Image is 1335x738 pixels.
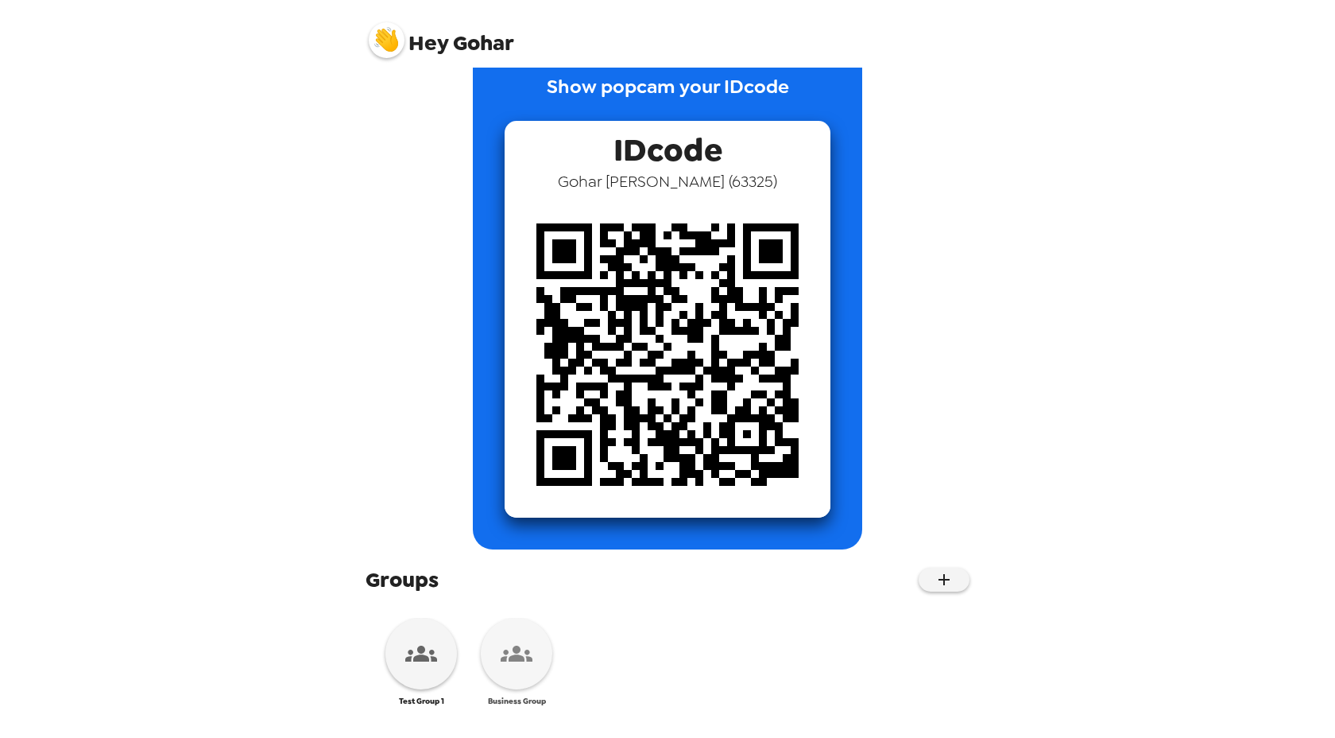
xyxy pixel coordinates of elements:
span: Test Group 1 [399,696,444,706]
span: Gohar [PERSON_NAME] ( 63325 ) [558,171,777,192]
span: Gohar [369,14,514,54]
img: qr code [505,192,830,518]
span: Groups [366,565,439,594]
span: Business Group [488,696,546,706]
img: profile pic [369,22,404,58]
p: Show popcam your IDcode [547,72,789,121]
span: IDcode [613,121,722,171]
span: Hey [408,29,448,57]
